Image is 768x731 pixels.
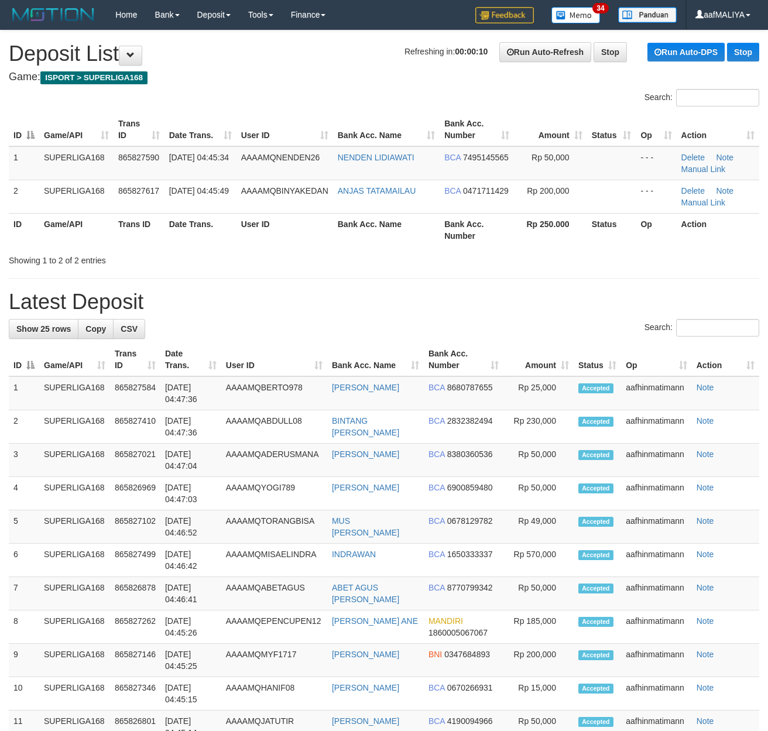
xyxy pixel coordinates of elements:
[587,213,636,246] th: Status
[9,444,39,477] td: 3
[621,677,692,711] td: aafhinmatimann
[455,47,488,56] strong: 00:00:10
[114,213,164,246] th: Trans ID
[39,343,110,376] th: Game/API: activate to sort column ascending
[110,343,160,376] th: Trans ID: activate to sort column ascending
[428,716,445,726] span: BCA
[39,213,114,246] th: Game/API
[160,410,221,444] td: [DATE] 04:47:36
[164,213,236,246] th: Date Trans.
[578,684,613,694] span: Accepted
[444,650,490,659] span: Copy 0347684893 to clipboard
[503,343,574,376] th: Amount: activate to sort column ascending
[428,516,445,526] span: BCA
[503,410,574,444] td: Rp 230,000
[681,186,705,195] a: Delete
[160,544,221,577] td: [DATE] 04:46:42
[440,113,514,146] th: Bank Acc. Number: activate to sort column ascending
[697,583,714,592] a: Note
[578,584,613,593] span: Accepted
[160,610,221,644] td: [DATE] 04:45:26
[332,583,399,604] a: ABET AGUS [PERSON_NAME]
[9,180,39,213] td: 2
[332,516,399,537] a: MUS [PERSON_NAME]
[332,683,399,692] a: [PERSON_NAME]
[9,113,39,146] th: ID: activate to sort column descending
[447,449,493,459] span: Copy 8380360536 to clipboard
[9,610,39,644] td: 8
[338,153,414,162] a: NENDEN LIDIAWATI
[332,416,399,437] a: BINTANG [PERSON_NAME]
[428,683,445,692] span: BCA
[621,610,692,644] td: aafhinmatimann
[236,113,333,146] th: User ID: activate to sort column ascending
[475,7,534,23] img: Feedback.jpg
[9,544,39,577] td: 6
[160,577,221,610] td: [DATE] 04:46:41
[221,410,327,444] td: AAAAMQABDULL08
[636,180,676,213] td: - - -
[697,683,714,692] a: Note
[424,343,503,376] th: Bank Acc. Number: activate to sort column ascending
[447,550,493,559] span: Copy 1650333337 to clipboard
[503,510,574,544] td: Rp 49,000
[327,343,424,376] th: Bank Acc. Name: activate to sort column ascending
[647,43,725,61] a: Run Auto-DPS
[428,628,488,637] span: Copy 1860005067067 to clipboard
[113,319,145,339] a: CSV
[503,610,574,644] td: Rp 185,000
[681,153,705,162] a: Delete
[160,376,221,410] td: [DATE] 04:47:36
[221,577,327,610] td: AAAAMQABETAGUS
[221,544,327,577] td: AAAAMQMISAELINDRA
[160,510,221,544] td: [DATE] 04:46:52
[39,410,110,444] td: SUPERLIGA168
[39,677,110,711] td: SUPERLIGA168
[716,186,734,195] a: Note
[621,510,692,544] td: aafhinmatimann
[463,153,509,162] span: Copy 7495145565 to clipboard
[9,677,39,711] td: 10
[444,186,461,195] span: BCA
[110,510,160,544] td: 865827102
[39,510,110,544] td: SUPERLIGA168
[332,449,399,459] a: [PERSON_NAME]
[39,644,110,677] td: SUPERLIGA168
[39,376,110,410] td: SUPERLIGA168
[578,517,613,527] span: Accepted
[121,324,138,334] span: CSV
[621,410,692,444] td: aafhinmatimann
[160,477,221,510] td: [DATE] 04:47:03
[503,677,574,711] td: Rp 15,000
[514,113,587,146] th: Amount: activate to sort column ascending
[578,550,613,560] span: Accepted
[332,483,399,492] a: [PERSON_NAME]
[428,383,445,392] span: BCA
[527,186,569,195] span: Rp 200,000
[440,213,514,246] th: Bank Acc. Number
[463,186,509,195] span: Copy 0471711429 to clipboard
[621,644,692,677] td: aafhinmatimann
[697,416,714,425] a: Note
[428,449,445,459] span: BCA
[338,186,416,195] a: ANJAS TATAMAILAU
[221,610,327,644] td: AAAAMQEPENCUPEN12
[578,717,613,727] span: Accepted
[681,164,726,174] a: Manual Link
[9,6,98,23] img: MOTION_logo.png
[428,416,445,425] span: BCA
[677,213,759,246] th: Action
[503,376,574,410] td: Rp 25,000
[118,153,159,162] span: 865827590
[9,146,39,180] td: 1
[110,544,160,577] td: 865827499
[332,383,399,392] a: [PERSON_NAME]
[9,644,39,677] td: 9
[676,319,759,337] input: Search:
[9,213,39,246] th: ID
[332,616,418,626] a: [PERSON_NAME] ANE
[587,113,636,146] th: Status: activate to sort column ascending
[578,417,613,427] span: Accepted
[221,677,327,711] td: AAAAMQHANIF08
[578,617,613,627] span: Accepted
